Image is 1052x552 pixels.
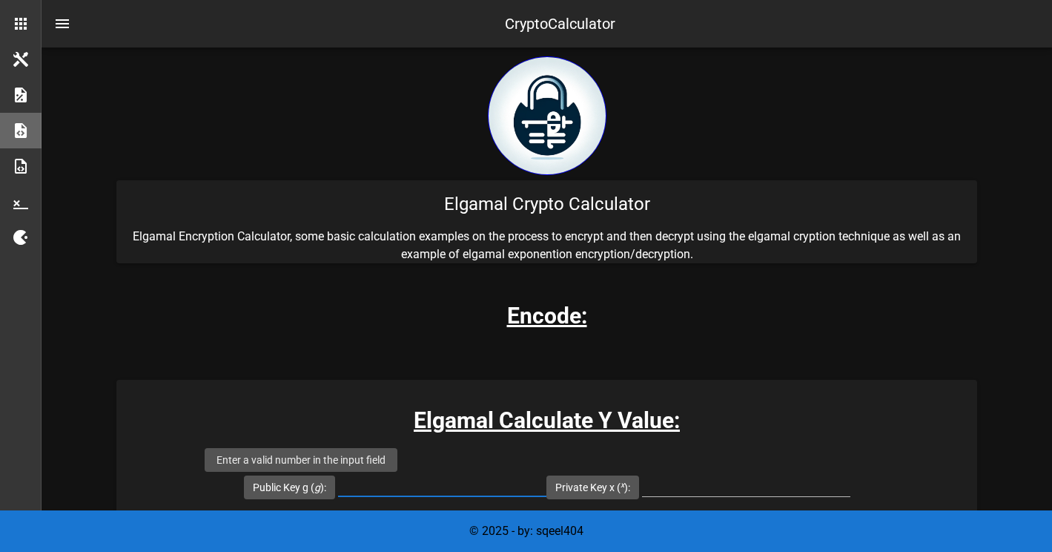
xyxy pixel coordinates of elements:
[116,180,977,228] div: Elgamal Crypto Calculator
[314,482,320,493] i: g
[44,6,80,42] button: nav-menu-toggle
[116,228,977,263] p: Elgamal Encryption Calculator, some basic calculation examples on the process to encrypt and then...
[253,480,326,495] label: Public Key g ( ):
[555,480,630,495] label: Private Key x ( ):
[488,56,606,175] img: encryption logo
[505,13,615,35] div: CryptoCalculator
[488,164,606,178] a: home
[469,524,583,538] span: © 2025 - by: sqeel404
[116,404,977,437] h3: Elgamal Calculate Y Value:
[507,299,587,332] h3: Encode:
[621,480,624,490] sup: x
